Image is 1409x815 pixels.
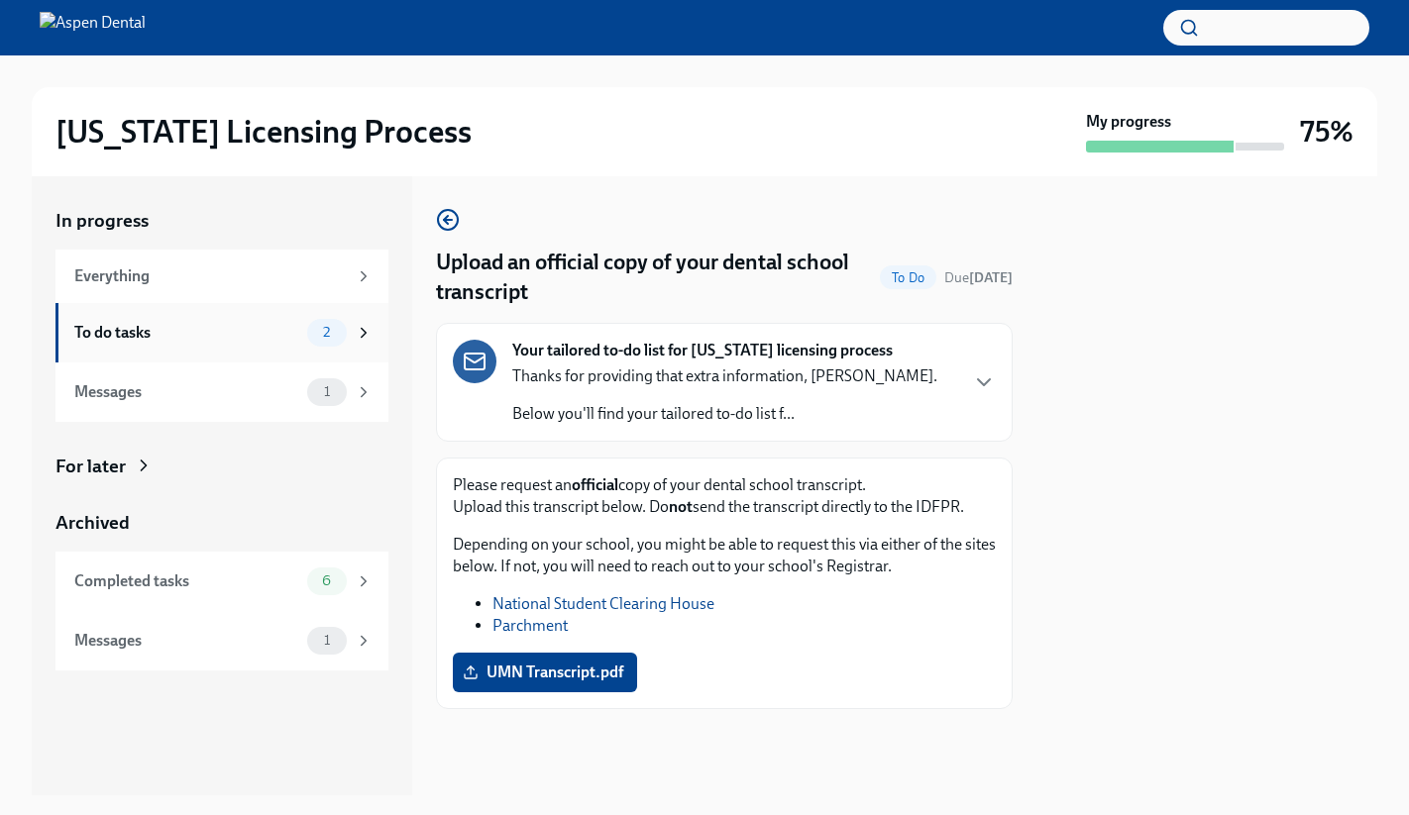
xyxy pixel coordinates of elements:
label: UMN Transcript.pdf [453,653,637,692]
a: Parchment [492,616,568,635]
div: Everything [74,265,347,287]
h2: [US_STATE] Licensing Process [55,112,472,152]
p: Below you'll find your tailored to-do list f... [512,403,937,425]
p: Please request an copy of your dental school transcript. Upload this transcript below. Do send th... [453,474,996,518]
a: To do tasks2 [55,303,388,362]
a: Messages1 [55,362,388,422]
span: 1 [312,633,342,648]
div: Messages [74,630,299,652]
div: Completed tasks [74,570,299,592]
strong: Your tailored to-do list for [US_STATE] licensing process [512,340,893,361]
div: To do tasks [74,322,299,344]
h3: 75% [1300,114,1354,150]
span: Due [944,269,1013,286]
p: Thanks for providing that extra information, [PERSON_NAME]. [512,365,937,387]
a: Archived [55,510,388,536]
a: Messages1 [55,611,388,670]
span: To Do [880,270,936,285]
a: National Student Clearing House [492,594,714,613]
strong: official [572,475,618,494]
span: 2 [311,325,342,340]
a: In progress [55,208,388,234]
span: 6 [310,573,343,588]
span: 1 [312,384,342,399]
div: Messages [74,381,299,403]
span: UMN Transcript.pdf [467,662,623,682]
a: Completed tasks6 [55,552,388,611]
p: Depending on your school, you might be able to request this via either of the sites below. If not... [453,534,996,577]
strong: not [669,497,693,516]
span: October 21st, 2025 09:00 [944,268,1013,287]
a: For later [55,454,388,479]
strong: My progress [1086,111,1171,133]
a: Everything [55,250,388,303]
strong: [DATE] [969,269,1013,286]
img: Aspen Dental [40,12,146,44]
h4: Upload an official copy of your dental school transcript [436,248,872,307]
div: For later [55,454,126,479]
